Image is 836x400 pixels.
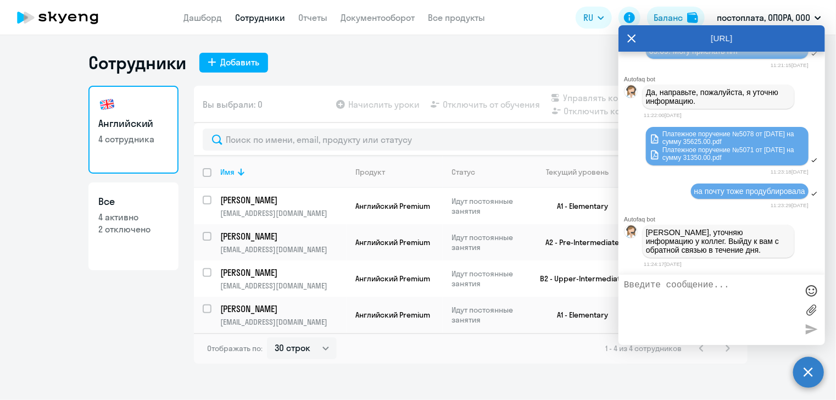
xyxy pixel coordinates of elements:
button: Добавить [199,53,268,73]
time: 11:23:18[DATE] [771,169,809,175]
time: 11:21:15[DATE] [771,62,809,68]
a: Английский4 сотрудника [88,86,179,174]
div: Баланс [654,11,683,24]
a: Все продукты [428,12,485,23]
p: [PERSON_NAME] [220,303,344,315]
p: 2 отключено [98,223,169,235]
img: balance [687,12,698,23]
div: Текущий уровень [536,167,629,177]
div: Текущий уровень [547,167,609,177]
span: Английский Premium [355,310,430,320]
span: Вы выбрали: 0 [203,98,263,111]
a: [PERSON_NAME] [220,194,346,206]
button: Балансbalance [647,7,705,29]
div: Autofaq bot [624,76,825,82]
p: [EMAIL_ADDRESS][DOMAIN_NAME] [220,317,346,327]
time: 11:24:17[DATE] [644,261,682,267]
a: Платежное поручение №5078 от [DATE] на сумму 35625.00.pdf [649,130,805,146]
a: Сотрудники [235,12,285,23]
time: 11:23:29[DATE] [771,202,809,208]
div: Статус [452,167,475,177]
h1: Сотрудники [88,52,186,74]
a: [PERSON_NAME] [220,230,346,242]
div: Продукт [355,167,442,177]
img: bot avatar [625,225,638,241]
td: A2 - Pre-Intermediate [527,224,629,260]
p: Да, направьте, пожалуйста, я уточню информацию. [646,88,791,105]
img: english [98,96,116,113]
span: Английский Premium [355,201,430,211]
a: Документооборот [341,12,415,23]
a: Платежное поручение №5071 от [DATE] на сумму 31350.00.pdf [649,146,805,162]
p: Идут постоянные занятия [452,232,527,252]
div: Добавить [220,55,259,69]
p: [PERSON_NAME], уточняю информацию у коллег. Выйду к вам с обратной связью в течение дня. [646,228,791,254]
button: RU [576,7,612,29]
p: 4 активно [98,211,169,223]
p: [PERSON_NAME] [220,230,344,242]
span: Отображать по: [207,343,263,353]
button: постоплата, ОПОРА, ООО [711,4,827,31]
img: bot avatar [625,85,638,101]
p: [EMAIL_ADDRESS][DOMAIN_NAME] [220,281,346,291]
p: [PERSON_NAME] [220,194,344,206]
span: Английский Premium [355,237,430,247]
div: Статус [452,167,527,177]
span: RU [583,11,593,24]
p: Идут постоянные занятия [452,305,527,325]
span: Английский Premium [355,274,430,284]
a: Дашборд [183,12,222,23]
div: Autofaq bot [624,216,825,223]
h3: Английский [98,116,169,131]
p: Идут постоянные занятия [452,196,527,216]
p: [EMAIL_ADDRESS][DOMAIN_NAME] [220,245,346,254]
span: 1 - 4 из 4 сотрудников [605,343,682,353]
h3: Все [98,195,169,209]
td: B2 - Upper-Intermediate [527,260,629,297]
time: 11:22:00[DATE] [644,112,682,118]
label: Лимит 10 файлов [803,302,820,318]
a: Отчеты [298,12,327,23]
a: Все4 активно2 отключено [88,182,179,270]
div: Продукт [355,167,385,177]
p: [EMAIL_ADDRESS][DOMAIN_NAME] [220,208,346,218]
p: [PERSON_NAME] [220,266,344,279]
td: A1 - Elementary [527,188,629,224]
span: на почту тоже продублировала [694,187,805,196]
p: Идут постоянные занятия [452,269,527,288]
a: [PERSON_NAME] [220,303,346,315]
input: Поиск по имени, email, продукту или статусу [203,129,739,151]
div: Имя [220,167,235,177]
div: Имя [220,167,346,177]
p: постоплата, ОПОРА, ООО [717,11,810,24]
td: A1 - Elementary [527,297,629,333]
a: [PERSON_NAME] [220,266,346,279]
p: 4 сотрудника [98,133,169,145]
